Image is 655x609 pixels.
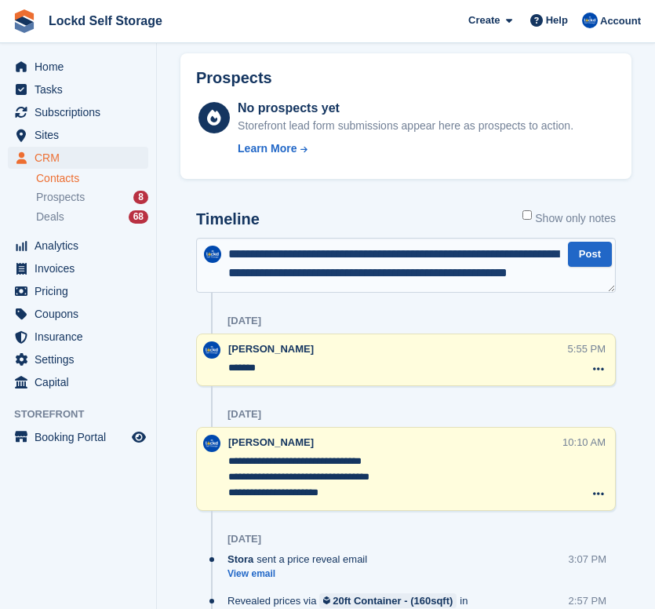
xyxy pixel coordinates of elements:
[8,235,148,257] a: menu
[546,13,568,28] span: Help
[228,436,314,448] span: [PERSON_NAME]
[8,257,148,279] a: menu
[333,593,453,608] div: 20ft Container - (160sqft)
[35,326,129,348] span: Insurance
[582,13,598,28] img: Jonny Bleach
[35,280,129,302] span: Pricing
[238,99,573,118] div: No prospects yet
[36,171,148,186] a: Contacts
[196,69,272,87] h2: Prospects
[35,56,129,78] span: Home
[468,13,500,28] span: Create
[35,371,129,393] span: Capital
[36,190,85,205] span: Prospects
[562,435,606,450] div: 10:10 AM
[227,567,375,581] a: View email
[569,552,606,567] div: 3:07 PM
[35,78,129,100] span: Tasks
[238,140,573,157] a: Learn More
[8,348,148,370] a: menu
[228,343,314,355] span: [PERSON_NAME]
[238,118,573,134] div: Storefront lead form submissions appear here as prospects to action.
[227,552,253,567] span: Stora
[204,246,221,263] img: Jonny Bleach
[36,210,64,224] span: Deals
[569,593,606,608] div: 2:57 PM
[8,78,148,100] a: menu
[568,242,612,268] button: Post
[35,348,129,370] span: Settings
[14,407,156,422] span: Storefront
[227,533,261,545] div: [DATE]
[35,101,129,123] span: Subscriptions
[35,303,129,325] span: Coupons
[36,209,148,225] a: Deals 68
[35,124,129,146] span: Sites
[8,303,148,325] a: menu
[8,101,148,123] a: menu
[203,341,220,359] img: Jonny Bleach
[8,124,148,146] a: menu
[13,9,36,33] img: stora-icon-8386f47178a22dfd0bd8f6a31ec36ba5ce8667c1dd55bd0f319d3a0aa187defe.svg
[35,426,129,448] span: Booking Portal
[568,341,606,356] div: 5:55 PM
[522,210,616,227] label: Show only notes
[42,8,169,34] a: Lockd Self Storage
[8,426,148,448] a: menu
[238,140,297,157] div: Learn More
[35,235,129,257] span: Analytics
[522,210,532,220] input: Show only notes
[227,408,261,421] div: [DATE]
[129,210,148,224] div: 68
[35,257,129,279] span: Invoices
[129,428,148,447] a: Preview store
[8,147,148,169] a: menu
[8,326,148,348] a: menu
[203,435,220,452] img: Jonny Bleach
[196,210,260,228] h2: Timeline
[8,280,148,302] a: menu
[227,315,261,327] div: [DATE]
[319,593,457,608] a: 20ft Container - (160sqft)
[8,56,148,78] a: menu
[36,189,148,206] a: Prospects 8
[35,147,129,169] span: CRM
[227,552,375,567] div: sent a price reveal email
[133,191,148,204] div: 8
[600,13,641,29] span: Account
[8,371,148,393] a: menu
